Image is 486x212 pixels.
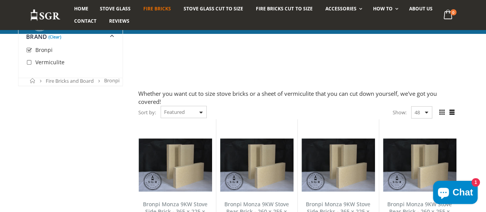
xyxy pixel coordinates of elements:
a: About us [403,3,438,15]
img: Stove Glass Replacement [30,9,61,22]
a: (Clear) [48,36,61,38]
span: List view [448,108,456,117]
img: Bronpi Monza 9KW Stove Rear Brick [220,139,294,192]
a: Stove Glass [94,3,136,15]
span: Sort by: [138,106,156,119]
a: How To [367,3,402,15]
img: Bronpi Monza 9KW Stove Side Brick [139,139,212,192]
a: Home [68,3,94,15]
a: Contact [68,15,102,27]
a: Reviews [103,15,135,27]
span: Fire Bricks Cut To Size [256,5,312,12]
span: Accessories [325,5,356,12]
span: Reviews [109,18,129,24]
span: Home [74,5,88,12]
span: How To [373,5,393,12]
a: 0 [440,8,456,23]
img: Aarrow Ecoburn side fire brick (set of 2) [302,139,375,192]
span: Contact [74,18,96,24]
span: Stove Glass [100,5,131,12]
span: 0 [450,9,456,15]
span: About us [409,5,433,12]
span: Bronpi [35,46,53,53]
span: Grid view [438,108,446,117]
inbox-online-store-chat: Shopify online store chat [431,181,480,206]
span: Stove Glass Cut To Size [184,5,243,12]
span: Vermiculite [35,58,65,66]
a: Accessories [319,3,366,15]
span: Fire Bricks [143,5,171,12]
span: Brand [26,33,47,40]
img: Bronpi Monza 9KW Stove Rear Brick [383,139,456,192]
a: Fire Bricks [138,3,177,15]
div: Whether you want cut to size stove bricks or a sheet of vermiculite that you can cut down yoursel... [138,90,456,106]
span: Show: [393,106,406,119]
a: Fire Bricks Cut To Size [250,3,318,15]
a: Stove Glass Cut To Size [178,3,249,15]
